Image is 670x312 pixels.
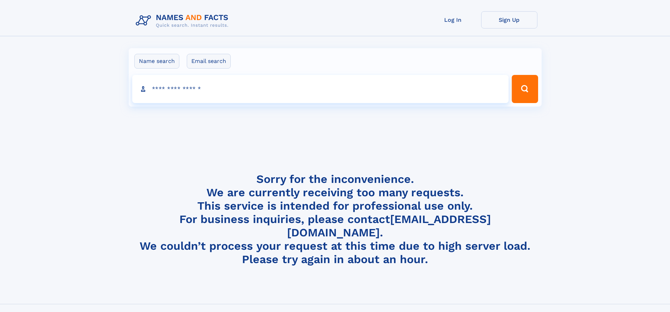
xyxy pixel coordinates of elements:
[287,212,491,239] a: [EMAIL_ADDRESS][DOMAIN_NAME]
[132,75,509,103] input: search input
[133,172,537,266] h4: Sorry for the inconvenience. We are currently receiving too many requests. This service is intend...
[187,54,231,69] label: Email search
[425,11,481,28] a: Log In
[512,75,538,103] button: Search Button
[133,11,234,30] img: Logo Names and Facts
[134,54,179,69] label: Name search
[481,11,537,28] a: Sign Up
